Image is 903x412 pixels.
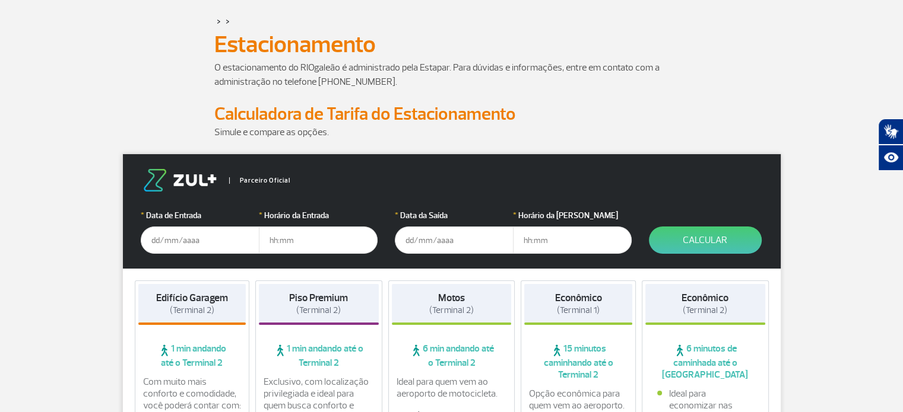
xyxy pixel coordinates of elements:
[141,169,219,191] img: logo-zul.png
[513,226,632,254] input: hh:mm
[878,145,903,171] button: Abrir recursos assistivos.
[141,226,259,254] input: dd/mm/aaaa
[429,305,474,316] span: (Terminal 2)
[229,177,290,184] span: Parceiro Oficial
[289,292,348,304] strong: Piso Premium
[555,292,602,304] strong: Econômico
[214,125,689,139] p: Simule e compare as opções.
[214,103,689,125] h2: Calculadora de Tarifa do Estacionamento
[392,343,512,369] span: 6 min andando até o Terminal 2
[214,60,689,89] p: O estacionamento do RIOgaleão é administrado pela Estapar. Para dúvidas e informações, entre em c...
[649,226,762,254] button: Calcular
[226,14,230,28] a: >
[141,209,259,222] label: Data de Entrada
[645,343,765,381] span: 6 minutos de caminhada até o [GEOGRAPHIC_DATA]
[259,209,378,222] label: Horário da Entrada
[259,226,378,254] input: hh:mm
[513,209,632,222] label: Horário da [PERSON_NAME]
[438,292,465,304] strong: Motos
[395,226,514,254] input: dd/mm/aaaa
[170,305,214,316] span: (Terminal 2)
[878,119,903,145] button: Abrir tradutor de língua de sinais.
[683,305,727,316] span: (Terminal 2)
[217,14,221,28] a: >
[682,292,728,304] strong: Econômico
[138,343,246,369] span: 1 min andando até o Terminal 2
[878,119,903,171] div: Plugin de acessibilidade da Hand Talk.
[214,34,689,55] h1: Estacionamento
[395,209,514,222] label: Data da Saída
[259,343,379,369] span: 1 min andando até o Terminal 2
[397,376,507,400] p: Ideal para quem vem ao aeroporto de motocicleta.
[143,376,242,411] p: Com muito mais conforto e comodidade, você poderá contar com:
[524,343,632,381] span: 15 minutos caminhando até o Terminal 2
[156,292,228,304] strong: Edifício Garagem
[296,305,341,316] span: (Terminal 2)
[529,388,628,411] p: Opção econômica para quem vem ao aeroporto.
[557,305,600,316] span: (Terminal 1)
